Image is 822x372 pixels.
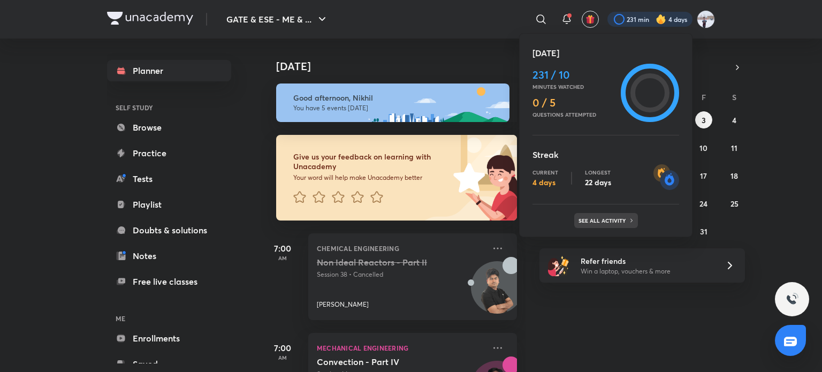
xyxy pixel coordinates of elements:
p: Current [532,169,558,176]
p: See all activity [579,217,628,224]
p: Longest [585,169,611,176]
p: 4 days [532,178,558,187]
h4: 0 / 5 [532,96,616,109]
p: Questions attempted [532,111,616,118]
h4: 231 / 10 [532,69,616,81]
p: 22 days [585,178,611,187]
h5: [DATE] [532,47,679,59]
img: streak [653,164,679,190]
p: Minutes watched [532,83,616,90]
h5: Streak [532,148,679,161]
